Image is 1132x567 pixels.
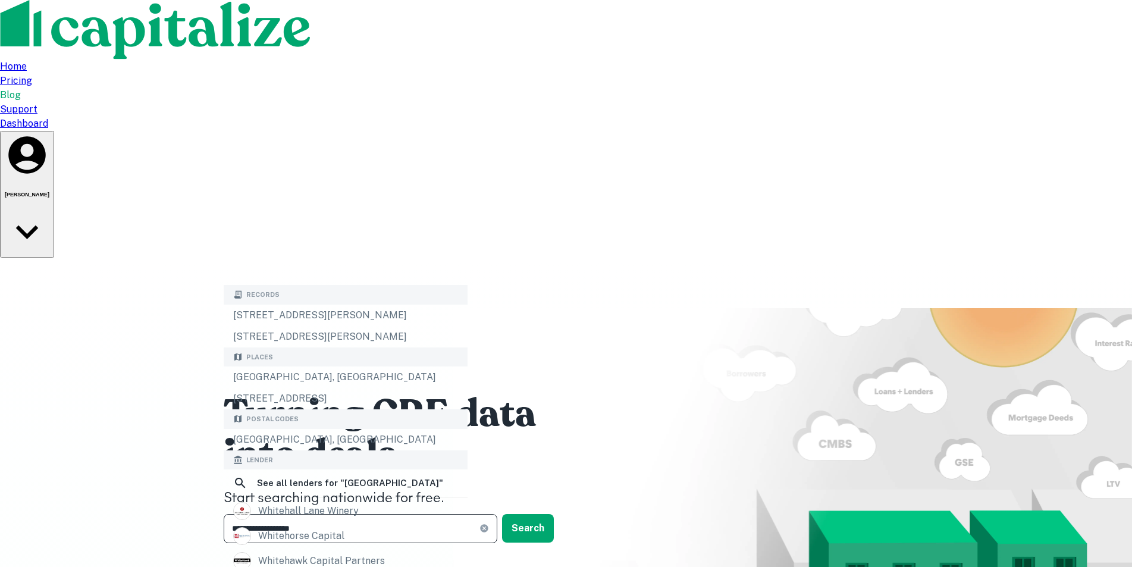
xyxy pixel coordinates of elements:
span: Lender [246,455,273,465]
a: whitehall lane winery [224,499,468,524]
span: Places [246,352,273,362]
span: Records [246,290,280,300]
div: [STREET_ADDRESS] [224,388,468,409]
iframe: Chat Widget [1073,472,1132,529]
div: [GEOGRAPHIC_DATA], [GEOGRAPHIC_DATA] [224,429,468,450]
a: whitehorse capital [224,524,468,549]
img: picture [234,503,250,519]
h6: See all lenders for " [GEOGRAPHIC_DATA] " [257,476,443,490]
div: whitehall lane winery [258,502,359,520]
span: Postal Codes [246,414,299,424]
h6: [PERSON_NAME] [5,192,49,198]
img: picture [234,528,250,544]
div: whitehorse capital [258,527,344,545]
div: [STREET_ADDRESS][PERSON_NAME] [224,305,468,326]
div: [STREET_ADDRESS][PERSON_NAME] [224,326,468,347]
button: Search [502,514,554,543]
div: [GEOGRAPHIC_DATA], [GEOGRAPHIC_DATA] [224,366,468,388]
